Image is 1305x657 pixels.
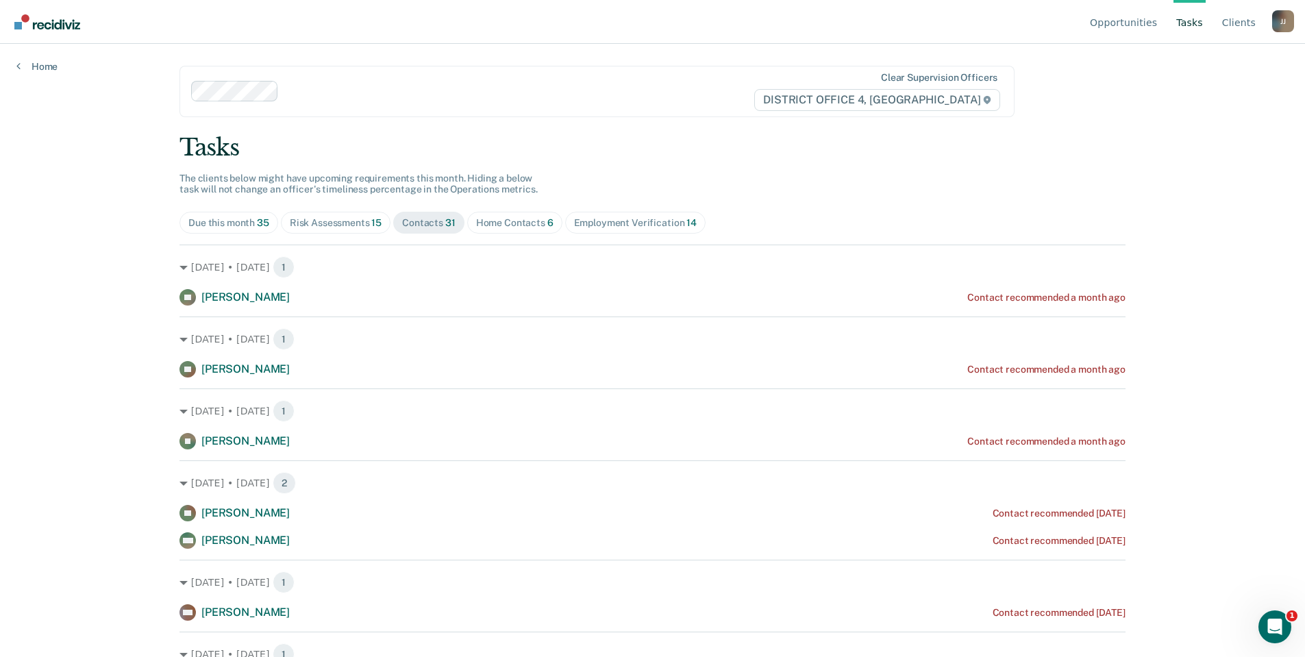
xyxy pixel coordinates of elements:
[257,217,269,228] span: 35
[1287,610,1297,621] span: 1
[179,472,1126,494] div: [DATE] • [DATE] 2
[179,328,1126,350] div: [DATE] • [DATE] 1
[547,217,554,228] span: 6
[754,89,1000,111] span: DISTRICT OFFICE 4, [GEOGRAPHIC_DATA]
[1272,10,1294,32] button: Profile dropdown button
[445,217,456,228] span: 31
[686,217,697,228] span: 14
[273,256,295,278] span: 1
[273,472,296,494] span: 2
[967,292,1126,303] div: Contact recommended a month ago
[476,217,554,229] div: Home Contacts
[881,72,997,84] div: Clear supervision officers
[14,14,80,29] img: Recidiviz
[179,400,1126,422] div: [DATE] • [DATE] 1
[1272,10,1294,32] div: J J
[993,607,1126,619] div: Contact recommended [DATE]
[371,217,382,228] span: 15
[16,60,58,73] a: Home
[993,535,1126,547] div: Contact recommended [DATE]
[967,364,1126,375] div: Contact recommended a month ago
[967,436,1126,447] div: Contact recommended a month ago
[201,506,290,519] span: [PERSON_NAME]
[201,434,290,447] span: [PERSON_NAME]
[993,508,1126,519] div: Contact recommended [DATE]
[273,328,295,350] span: 1
[188,217,269,229] div: Due this month
[179,256,1126,278] div: [DATE] • [DATE] 1
[402,217,456,229] div: Contacts
[179,571,1126,593] div: [DATE] • [DATE] 1
[574,217,697,229] div: Employment Verification
[273,400,295,422] span: 1
[201,534,290,547] span: [PERSON_NAME]
[201,606,290,619] span: [PERSON_NAME]
[201,362,290,375] span: [PERSON_NAME]
[1258,610,1291,643] iframe: Intercom live chat
[290,217,382,229] div: Risk Assessments
[273,571,295,593] span: 1
[179,173,538,195] span: The clients below might have upcoming requirements this month. Hiding a below task will not chang...
[179,134,1126,162] div: Tasks
[201,290,290,303] span: [PERSON_NAME]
